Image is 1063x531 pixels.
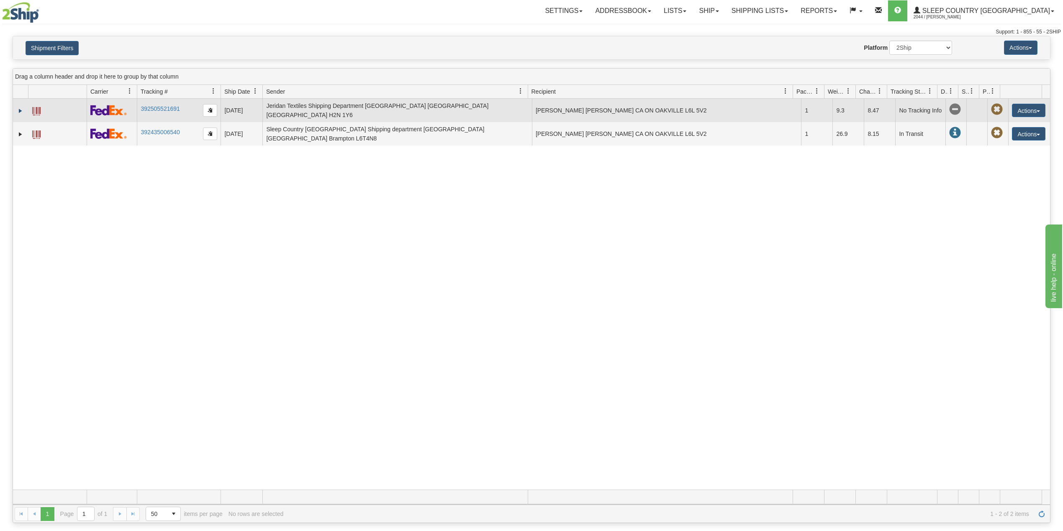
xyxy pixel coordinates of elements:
a: Pickup Status filter column settings [986,84,1000,98]
td: 8.15 [864,122,895,146]
td: Jeridan Textiles Shipping Department [GEOGRAPHIC_DATA] [GEOGRAPHIC_DATA] [GEOGRAPHIC_DATA] H2N 1Y6 [262,99,532,122]
button: Actions [1012,104,1045,117]
a: Expand [16,107,25,115]
td: No Tracking Info [895,99,945,122]
span: Page of 1 [60,507,108,521]
div: Support: 1 - 855 - 55 - 2SHIP [2,28,1061,36]
a: Tracking Status filter column settings [923,84,937,98]
span: Delivery Status [941,87,948,96]
iframe: chat widget [1044,223,1062,308]
span: Tracking Status [891,87,927,96]
img: 2 - FedEx Express® [90,105,127,115]
a: Sleep Country [GEOGRAPHIC_DATA] 2044 / [PERSON_NAME] [907,0,1060,21]
td: In Transit [895,122,945,146]
a: Label [32,103,41,117]
span: Sleep Country [GEOGRAPHIC_DATA] [920,7,1050,14]
span: Page sizes drop down [146,507,181,521]
a: Ship Date filter column settings [248,84,262,98]
a: 392505521691 [141,105,180,112]
span: Carrier [90,87,108,96]
td: [DATE] [221,99,262,122]
a: Shipping lists [725,0,794,21]
span: 2044 / [PERSON_NAME] [914,13,976,21]
div: live help - online [6,5,77,15]
td: 1 [801,122,832,146]
span: Recipient [531,87,556,96]
button: Actions [1012,127,1045,140]
a: Shipment Issues filter column settings [965,84,979,98]
td: Sleep Country [GEOGRAPHIC_DATA] Shipping department [GEOGRAPHIC_DATA] [GEOGRAPHIC_DATA] Brampton ... [262,122,532,146]
td: 26.9 [832,122,864,146]
button: Shipment Filters [26,41,79,55]
button: Copy to clipboard [203,128,217,140]
a: Label [32,127,41,140]
a: Ship [693,0,725,21]
a: Expand [16,130,25,138]
span: 1 - 2 of 2 items [289,511,1029,517]
img: 2 - FedEx Express® [90,128,127,139]
span: Shipment Issues [962,87,969,96]
span: Page 1 [41,507,54,521]
span: No Tracking Info [949,104,961,115]
span: Packages [796,87,814,96]
a: Delivery Status filter column settings [944,84,958,98]
td: [DATE] [221,122,262,146]
td: 1 [801,99,832,122]
td: [PERSON_NAME] [PERSON_NAME] CA ON OAKVILLE L6L 5V2 [532,99,801,122]
button: Copy to clipboard [203,104,217,117]
span: Weight [828,87,845,96]
span: 50 [151,510,162,518]
a: Reports [794,0,843,21]
a: 392435006540 [141,129,180,135]
td: [PERSON_NAME] [PERSON_NAME] CA ON OAKVILLE L6L 5V2 [532,122,801,146]
span: Tracking # [141,87,168,96]
span: select [167,507,180,521]
div: grid grouping header [13,69,1050,85]
span: items per page [146,507,223,521]
td: 8.47 [864,99,895,122]
span: Ship Date [224,87,250,96]
a: Charge filter column settings [873,84,887,98]
span: Sender [266,87,285,96]
div: No rows are selected [229,511,284,517]
a: Settings [539,0,589,21]
a: Tracking # filter column settings [206,84,221,98]
a: Refresh [1035,507,1048,521]
span: Charge [859,87,877,96]
a: Weight filter column settings [841,84,855,98]
input: Page 1 [77,507,94,521]
a: Lists [657,0,693,21]
span: Pickup Not Assigned [991,127,1003,139]
a: Sender filter column settings [514,84,528,98]
button: Actions [1004,41,1037,55]
a: Addressbook [589,0,657,21]
td: 9.3 [832,99,864,122]
span: Pickup Not Assigned [991,104,1003,115]
a: Carrier filter column settings [123,84,137,98]
span: In Transit [949,127,961,139]
a: Packages filter column settings [810,84,824,98]
span: Pickup Status [983,87,990,96]
a: Recipient filter column settings [778,84,793,98]
label: Platform [864,43,888,52]
img: logo2044.jpg [2,2,39,23]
